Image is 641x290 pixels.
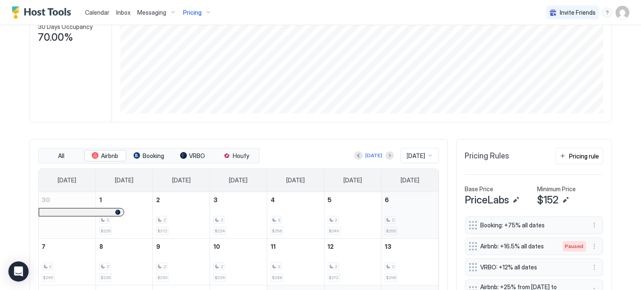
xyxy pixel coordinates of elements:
span: 8 [99,243,103,250]
span: Messaging [137,9,166,16]
span: Booking [143,152,164,160]
span: 11 [271,243,276,250]
span: Invite Friends [560,9,596,16]
span: $249 [43,275,53,280]
span: 3 [213,196,218,203]
span: All [58,152,64,160]
span: 2 [335,217,338,223]
span: $226 [101,228,111,234]
span: $228 [101,275,111,280]
a: December 9, 2025 [153,239,210,254]
span: VRBO [189,152,205,160]
span: $224 [215,228,225,234]
div: VRBO: +12% all dates menu [465,258,603,276]
a: Friday [335,169,370,192]
button: VRBO [172,150,214,162]
span: Paused [565,243,584,250]
span: 2 [163,217,166,223]
a: December 13, 2025 [381,239,438,254]
span: $248 [272,275,282,280]
span: 2 [278,264,280,269]
span: 2 [221,217,223,223]
span: 4 [271,196,275,203]
span: 12 [328,243,334,250]
td: December 6, 2025 [381,192,439,239]
span: 9 [156,243,160,250]
span: Airbnb: +16.5% all dates [481,243,555,250]
span: $272 [329,275,339,280]
td: December 7, 2025 [39,238,96,285]
span: 30 [42,196,51,203]
td: December 3, 2025 [210,192,267,239]
button: Booking [128,150,170,162]
span: 10 [213,243,220,250]
a: December 8, 2025 [96,239,153,254]
span: [DATE] [401,177,419,184]
td: December 4, 2025 [267,192,324,239]
span: 13 [385,243,391,250]
div: Pricing rule [569,152,599,161]
button: More options [589,262,599,272]
span: [DATE] [229,177,247,184]
span: $298 [386,275,396,280]
a: Sunday [49,169,85,192]
span: Minimum Price [537,185,576,193]
a: Calendar [85,8,109,17]
span: Pricing [183,9,202,16]
span: 2 [49,264,52,269]
a: Thursday [278,169,313,192]
td: December 8, 2025 [96,238,153,285]
div: Airbnb: +16.5% all dates Pausedmenu [465,237,603,255]
a: Tuesday [164,169,199,192]
a: December 10, 2025 [210,239,267,254]
button: Airbnb [84,150,126,162]
button: More options [589,220,599,230]
span: 7 [42,243,46,250]
td: December 1, 2025 [96,192,153,239]
button: More options [589,241,599,251]
span: $152 [537,194,559,206]
td: December 9, 2025 [153,238,210,285]
a: November 30, 2025 [39,192,96,208]
td: December 5, 2025 [324,192,381,239]
span: $255 [386,228,396,234]
a: December 12, 2025 [324,239,381,254]
button: Pricing rule [556,148,603,164]
span: 2 [106,217,109,223]
button: Houfy [215,150,258,162]
div: tab-group [38,148,260,164]
span: $256 [272,228,282,234]
span: [DATE] [407,152,426,160]
a: December 3, 2025 [210,192,267,208]
span: Base Price [465,185,494,193]
td: November 30, 2025 [39,192,96,239]
a: December 2, 2025 [153,192,210,208]
div: Open Intercom Messenger [8,261,29,282]
span: 2 [392,264,394,269]
a: Inbox [116,8,130,17]
td: December 13, 2025 [381,238,439,285]
a: December 4, 2025 [267,192,324,208]
span: Inbox [116,9,130,16]
span: 1 [99,196,102,203]
span: [DATE] [343,177,362,184]
span: $230 [157,275,168,280]
a: December 7, 2025 [39,239,96,254]
a: December 11, 2025 [267,239,324,254]
div: menu [602,8,612,18]
td: December 11, 2025 [267,238,324,285]
a: Saturday [392,169,428,192]
a: December 6, 2025 [381,192,438,208]
span: 2 [156,196,160,203]
span: 2 [106,264,109,269]
span: 6 [385,196,389,203]
span: VRBO: +12% all dates [481,264,581,271]
span: PriceLabs [465,194,509,206]
a: Host Tools Logo [12,6,75,19]
button: Next month [386,151,394,160]
td: December 10, 2025 [210,238,267,285]
span: Airbnb [101,152,118,160]
span: [DATE] [286,177,305,184]
div: User profile [616,6,629,19]
span: Booking: +75% all dates [481,221,581,229]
